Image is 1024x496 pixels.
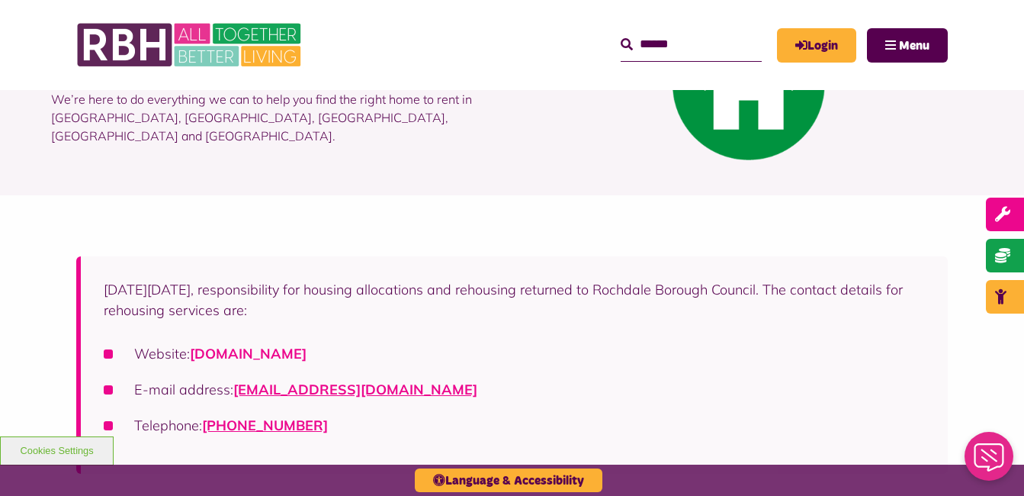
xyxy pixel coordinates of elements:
input: Search [621,28,762,61]
a: [EMAIL_ADDRESS][DOMAIN_NAME] [233,381,477,398]
li: E-mail address: [104,379,925,400]
button: Language & Accessibility [415,469,602,492]
img: RBH [76,15,305,75]
p: [DATE][DATE], responsibility for housing allocations and rehousing returned to Rochdale Borough C... [104,279,925,320]
li: Website: [104,343,925,364]
span: Menu [899,40,929,52]
iframe: Netcall Web Assistant for live chat [955,427,1024,496]
a: [DOMAIN_NAME] [190,345,307,362]
a: MyRBH [777,28,856,63]
p: We’re here to do everything we can to help you find the right home to rent in [GEOGRAPHIC_DATA], ... [51,67,501,168]
a: call 0300 303 8874 [202,417,328,434]
button: Navigation [867,28,948,63]
li: Telephone: [104,415,925,436]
